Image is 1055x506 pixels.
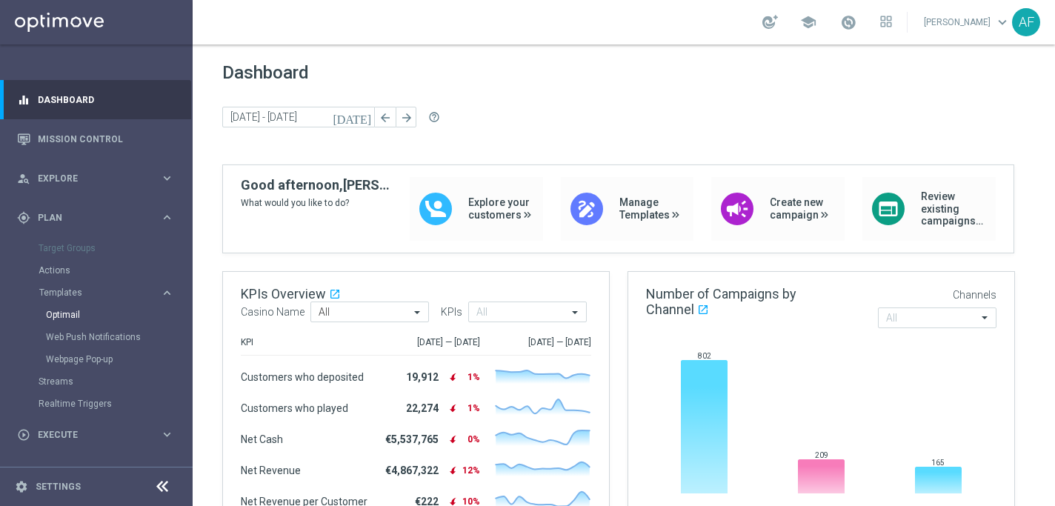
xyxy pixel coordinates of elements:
div: Optimail [46,304,191,326]
div: Templates [39,288,160,297]
i: settings [15,480,28,493]
span: Templates [39,288,145,297]
a: Realtime Triggers [39,398,154,410]
a: Settings [36,482,81,491]
a: Mission Control [38,119,174,159]
div: Execute [17,428,160,442]
i: keyboard_arrow_right [160,210,174,224]
div: Actions [39,259,191,282]
a: Optimail [46,309,154,321]
i: equalizer [17,93,30,107]
i: play_circle_outline [17,428,30,442]
i: keyboard_arrow_right [160,427,174,442]
button: Mission Control [16,133,175,145]
div: Webpage Pop-up [46,348,191,370]
span: Plan [38,213,160,222]
button: Templates keyboard_arrow_right [39,287,175,299]
div: Mission Control [17,119,174,159]
span: keyboard_arrow_down [994,14,1011,30]
button: equalizer Dashboard [16,94,175,106]
i: gps_fixed [17,211,30,224]
a: [PERSON_NAME]keyboard_arrow_down [922,11,1012,33]
a: Web Push Notifications [46,331,154,343]
div: Streams [39,370,191,393]
span: Explore [38,174,160,183]
a: Actions [39,264,154,276]
div: Dashboard [17,80,174,119]
div: AF [1012,8,1040,36]
div: Web Push Notifications [46,326,191,348]
div: Plan [17,211,160,224]
button: gps_fixed Plan keyboard_arrow_right [16,212,175,224]
i: keyboard_arrow_right [160,286,174,300]
a: Webpage Pop-up [46,353,154,365]
div: Target Groups [39,237,191,259]
div: Explore [17,172,160,185]
div: Realtime Triggers [39,393,191,415]
span: Execute [38,430,160,439]
a: Dashboard [38,80,174,119]
i: person_search [17,172,30,185]
span: school [800,14,816,30]
i: keyboard_arrow_right [160,171,174,185]
button: play_circle_outline Execute keyboard_arrow_right [16,429,175,441]
div: Templates [39,282,191,370]
a: Streams [39,376,154,387]
button: person_search Explore keyboard_arrow_right [16,173,175,184]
